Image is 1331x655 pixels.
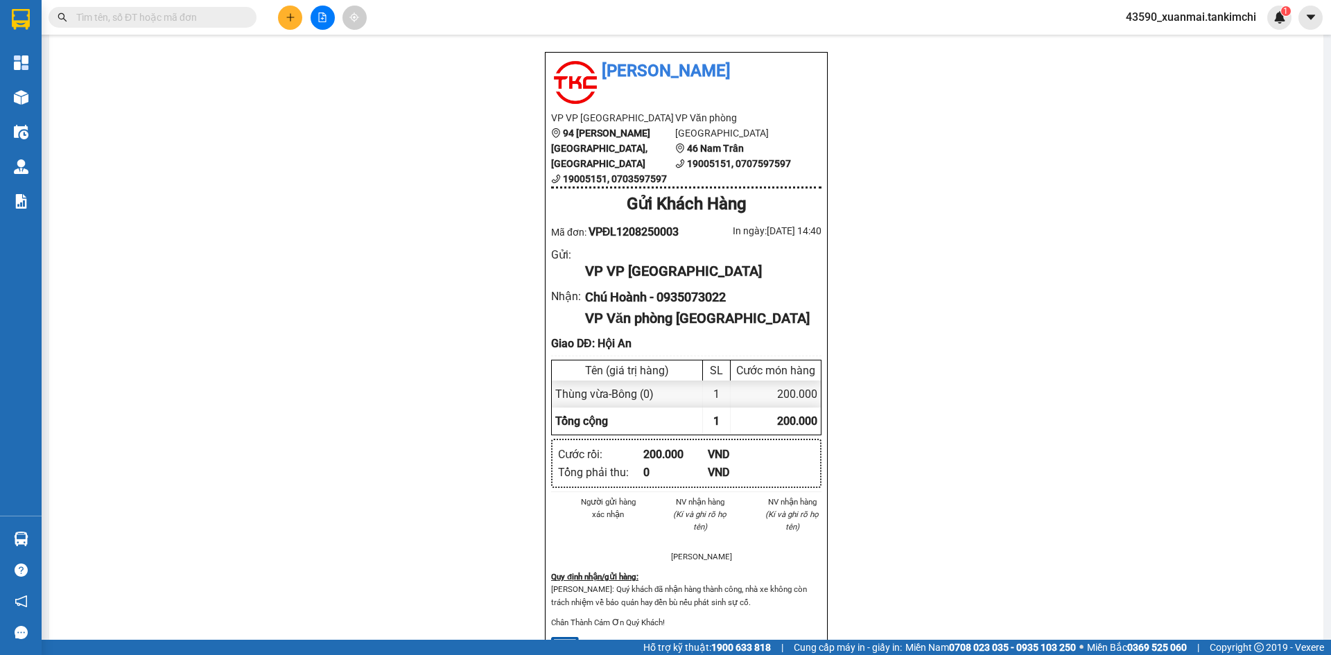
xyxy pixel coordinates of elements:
[558,446,643,463] div: Cước rồi :
[15,626,28,639] span: message
[14,159,28,174] img: warehouse-icon
[905,640,1076,655] span: Miền Nam
[145,81,272,110] div: Nhận: Văn phòng [GEOGRAPHIC_DATA]
[781,640,783,655] span: |
[555,414,608,428] span: Tổng cộng
[671,550,730,563] li: [PERSON_NAME]
[349,12,359,22] span: aim
[1127,642,1187,653] strong: 0369 525 060
[551,174,561,184] span: phone
[706,364,727,377] div: SL
[763,496,821,508] li: NV nhận hàng
[585,261,810,282] div: VP VP [GEOGRAPHIC_DATA]
[551,335,821,352] div: Giao DĐ: Hội An
[687,158,791,169] b: 19005151, 0707597597
[1281,6,1291,16] sup: 1
[949,642,1076,653] strong: 0708 023 035 - 0935 103 250
[555,364,699,377] div: Tên (giá trị hàng)
[14,125,28,139] img: warehouse-icon
[551,58,821,85] li: [PERSON_NAME]
[1254,643,1264,652] span: copyright
[551,110,675,125] li: VP VP [GEOGRAPHIC_DATA]
[76,10,240,25] input: Tìm tên, số ĐT hoặc mã đơn
[15,595,28,608] span: notification
[14,90,28,105] img: warehouse-icon
[585,308,810,329] div: VP Văn phòng [GEOGRAPHIC_DATA]
[10,81,138,110] div: Gửi: VP [GEOGRAPHIC_DATA]
[551,570,821,583] div: Quy định nhận/gửi hàng :
[551,288,585,305] div: Nhận :
[675,110,799,141] li: VP Văn phòng [GEOGRAPHIC_DATA]
[734,364,817,377] div: Cước món hàng
[1079,645,1084,650] span: ⚪️
[579,496,638,521] li: Người gửi hàng xác nhận
[1087,640,1187,655] span: Miền Bắc
[1298,6,1323,30] button: caret-down
[1283,6,1288,16] span: 1
[14,532,28,546] img: warehouse-icon
[286,12,295,22] span: plus
[558,464,643,481] div: Tổng phải thu :
[106,58,177,73] text: undefined
[777,414,817,428] span: 200.000
[686,223,821,238] div: In ngày: [DATE] 14:40
[1115,8,1267,26] span: 43590_xuanmai.tankimchi
[311,6,335,30] button: file-add
[551,616,821,629] p: Chân Thành Cảm Ơn Quý Khách!
[713,414,720,428] span: 1
[563,173,667,184] b: 19005151, 0703597597
[555,387,654,401] span: Thùng vừa - Bông (0)
[703,381,731,408] div: 1
[711,642,771,653] strong: 1900 633 818
[551,58,600,107] img: logo.jpg
[551,191,821,218] div: Gửi Khách Hàng
[643,464,708,481] div: 0
[765,509,819,532] i: (Kí và ghi rõ họ tên)
[12,9,30,30] img: logo-vxr
[317,12,327,22] span: file-add
[58,12,67,22] span: search
[687,143,744,154] b: 46 Nam Trân
[14,55,28,70] img: dashboard-icon
[675,159,685,168] span: phone
[551,128,561,138] span: environment
[551,583,821,608] p: [PERSON_NAME]: Quý khách đã nhận hàng thành công, nhà xe không còn trách nhiệm về bảo quản hay đề...
[1197,640,1199,655] span: |
[671,496,730,508] li: NV nhận hàng
[643,640,771,655] span: Hỗ trợ kỹ thuật:
[673,509,727,532] i: (Kí và ghi rõ họ tên)
[643,446,708,463] div: 200.000
[342,6,367,30] button: aim
[794,640,902,655] span: Cung cấp máy in - giấy in:
[278,6,302,30] button: plus
[675,143,685,153] span: environment
[551,223,686,241] div: Mã đơn:
[1305,11,1317,24] span: caret-down
[1273,11,1286,24] img: icon-new-feature
[708,446,772,463] div: VND
[551,128,650,169] b: 94 [PERSON_NAME][GEOGRAPHIC_DATA], [GEOGRAPHIC_DATA]
[585,288,810,307] div: Chú Hoành - 0935073022
[15,564,28,577] span: question-circle
[731,381,821,408] div: 200.000
[589,225,679,238] span: VPĐL1208250003
[708,464,772,481] div: VND
[551,246,585,263] div: Gửi :
[14,194,28,209] img: solution-icon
